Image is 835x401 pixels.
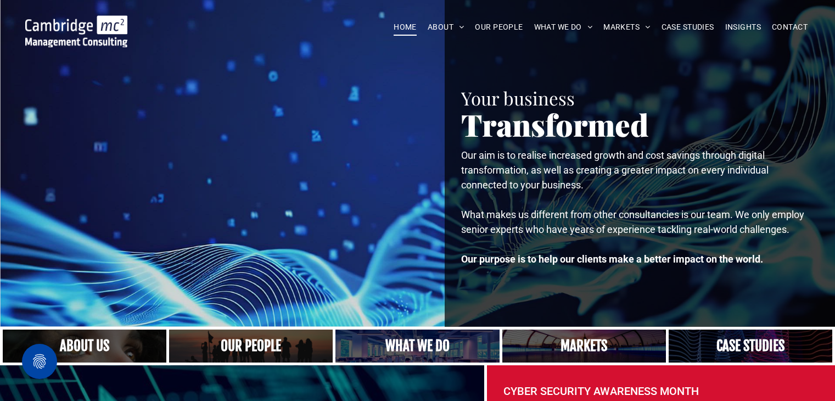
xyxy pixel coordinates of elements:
a: Our Markets | Cambridge Management Consulting [502,330,666,363]
a: HOME [388,19,422,36]
span: Your business [461,86,575,110]
a: ABOUT [422,19,470,36]
span: What makes us different from other consultancies is our team. We only employ senior experts who h... [461,209,804,235]
a: MARKETS [598,19,655,36]
a: OUR PEOPLE [469,19,528,36]
a: CONTACT [766,19,813,36]
a: A yoga teacher lifting his whole body off the ground in the peacock pose [335,330,499,363]
a: CASE STUDIES [656,19,720,36]
a: WHAT WE DO [529,19,598,36]
strong: Our purpose is to help our clients make a better impact on the world. [461,253,763,265]
a: CASE STUDIES | See an Overview of All Our Case Studies | Cambridge Management Consulting [669,330,832,363]
span: Transformed [461,104,649,144]
a: INSIGHTS [720,19,766,36]
a: Your Business Transformed | Cambridge Management Consulting [25,17,127,29]
span: Our aim is to realise increased growth and cost savings through digital transformation, as well a... [461,149,769,191]
img: Go to Homepage [25,15,127,47]
a: A crowd in silhouette at sunset, on a rise or lookout point [169,330,333,363]
font: CYBER SECURITY AWARENESS MONTH [503,385,699,398]
a: Close up of woman's face, centered on her eyes [3,330,166,363]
